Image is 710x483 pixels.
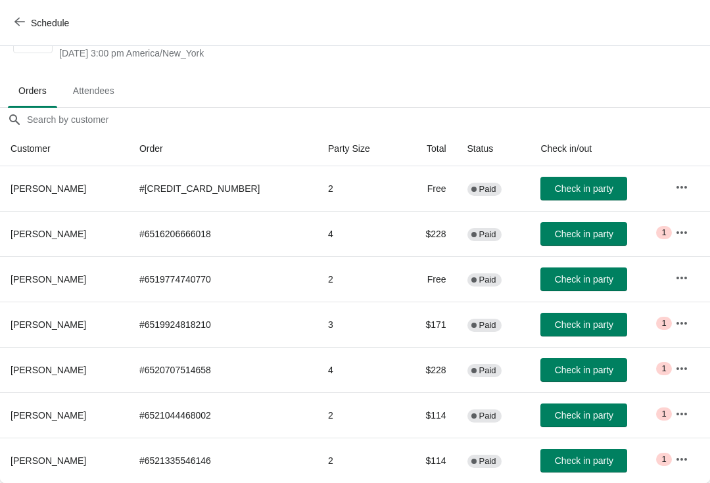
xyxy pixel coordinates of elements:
input: Search by customer [26,108,710,131]
span: [PERSON_NAME] [11,274,86,285]
td: 4 [318,347,402,392]
span: Paid [479,275,496,285]
td: # [CREDIT_CARD_NUMBER] [129,166,318,211]
span: Check in party [555,365,613,375]
span: [DATE] 3:00 pm America/New_York [59,47,462,60]
td: # 6516206666018 [129,211,318,256]
span: Check in party [555,410,613,421]
span: Paid [479,456,496,467]
th: Status [457,131,531,166]
span: Check in party [555,455,613,466]
td: 2 [318,438,402,483]
td: $114 [401,438,456,483]
td: 3 [318,302,402,347]
button: Check in party [540,267,627,291]
span: 1 [661,409,666,419]
span: 1 [661,227,666,238]
td: # 6519774740770 [129,256,318,302]
span: [PERSON_NAME] [11,183,86,194]
td: 2 [318,256,402,302]
span: Paid [479,365,496,376]
button: Check in party [540,313,627,336]
td: # 6521335546146 [129,438,318,483]
button: Check in party [540,449,627,472]
button: Check in party [540,177,627,200]
td: # 6519924818210 [129,302,318,347]
th: Order [129,131,318,166]
th: Check in/out [530,131,664,166]
span: Check in party [555,319,613,330]
span: 1 [661,454,666,465]
td: 4 [318,211,402,256]
th: Total [401,131,456,166]
td: $114 [401,392,456,438]
td: $171 [401,302,456,347]
td: $228 [401,211,456,256]
th: Party Size [318,131,402,166]
span: [PERSON_NAME] [11,455,86,466]
td: 2 [318,166,402,211]
span: Check in party [555,183,613,194]
span: Check in party [555,274,613,285]
span: Schedule [31,18,69,28]
button: Check in party [540,358,627,382]
span: 1 [661,318,666,329]
td: # 6520707514658 [129,347,318,392]
td: Free [401,166,456,211]
button: Check in party [540,403,627,427]
span: [PERSON_NAME] [11,410,86,421]
span: [PERSON_NAME] [11,365,86,375]
td: # 6521044468002 [129,392,318,438]
span: Paid [479,229,496,240]
button: Schedule [7,11,80,35]
span: Paid [479,184,496,195]
span: 1 [661,363,666,374]
span: Attendees [62,79,125,103]
span: Orders [8,79,57,103]
td: $228 [401,347,456,392]
button: Check in party [540,222,627,246]
td: Free [401,256,456,302]
span: Paid [479,411,496,421]
span: [PERSON_NAME] [11,319,86,330]
span: [PERSON_NAME] [11,229,86,239]
td: 2 [318,392,402,438]
span: Paid [479,320,496,331]
span: Check in party [555,229,613,239]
